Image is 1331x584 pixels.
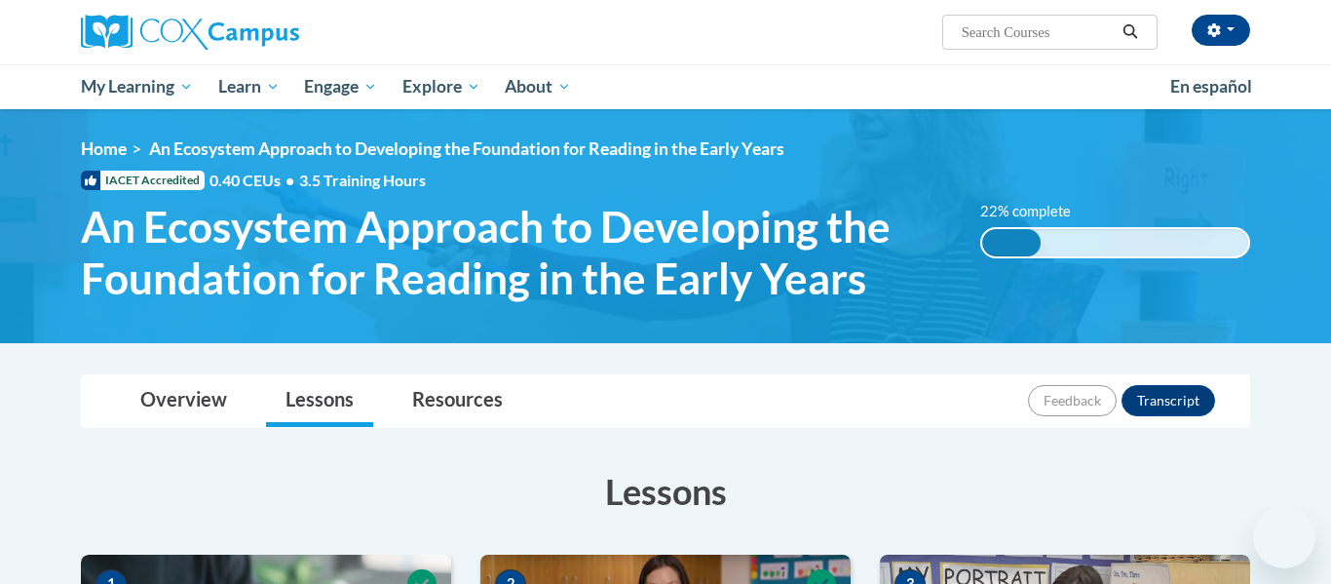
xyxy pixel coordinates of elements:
a: Resources [393,375,522,427]
a: Home [81,138,127,159]
span: 3.5 Training Hours [299,171,426,189]
a: Overview [121,375,247,427]
span: 0.40 CEUs [209,170,299,191]
a: My Learning [68,64,206,109]
h3: Lessons [81,467,1250,516]
span: An Ecosystem Approach to Developing the Foundation for Reading in the Early Years [149,138,784,159]
button: Search [1116,20,1145,44]
input: Search Courses [960,20,1116,44]
span: IACET Accredited [81,171,205,190]
a: Engage [291,64,390,109]
div: Main menu [52,64,1279,109]
button: Transcript [1122,385,1215,416]
span: An Ecosystem Approach to Developing the Foundation for Reading in the Early Years [81,201,951,304]
img: Cox Campus [81,15,299,50]
label: 22% complete [980,201,1092,222]
a: En español [1158,66,1265,107]
iframe: Button to launch messaging window [1253,506,1315,568]
span: Learn [218,75,280,98]
span: About [505,75,571,98]
span: My Learning [81,75,193,98]
span: En español [1170,76,1252,97]
a: Learn [206,64,292,109]
span: • [285,171,294,189]
span: Engage [304,75,377,98]
a: Explore [390,64,493,109]
button: Account Settings [1192,15,1250,46]
a: Lessons [266,375,373,427]
button: Feedback [1028,385,1117,416]
span: Explore [402,75,480,98]
div: 22% complete [982,229,1041,256]
a: About [493,64,585,109]
a: Cox Campus [81,15,451,50]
